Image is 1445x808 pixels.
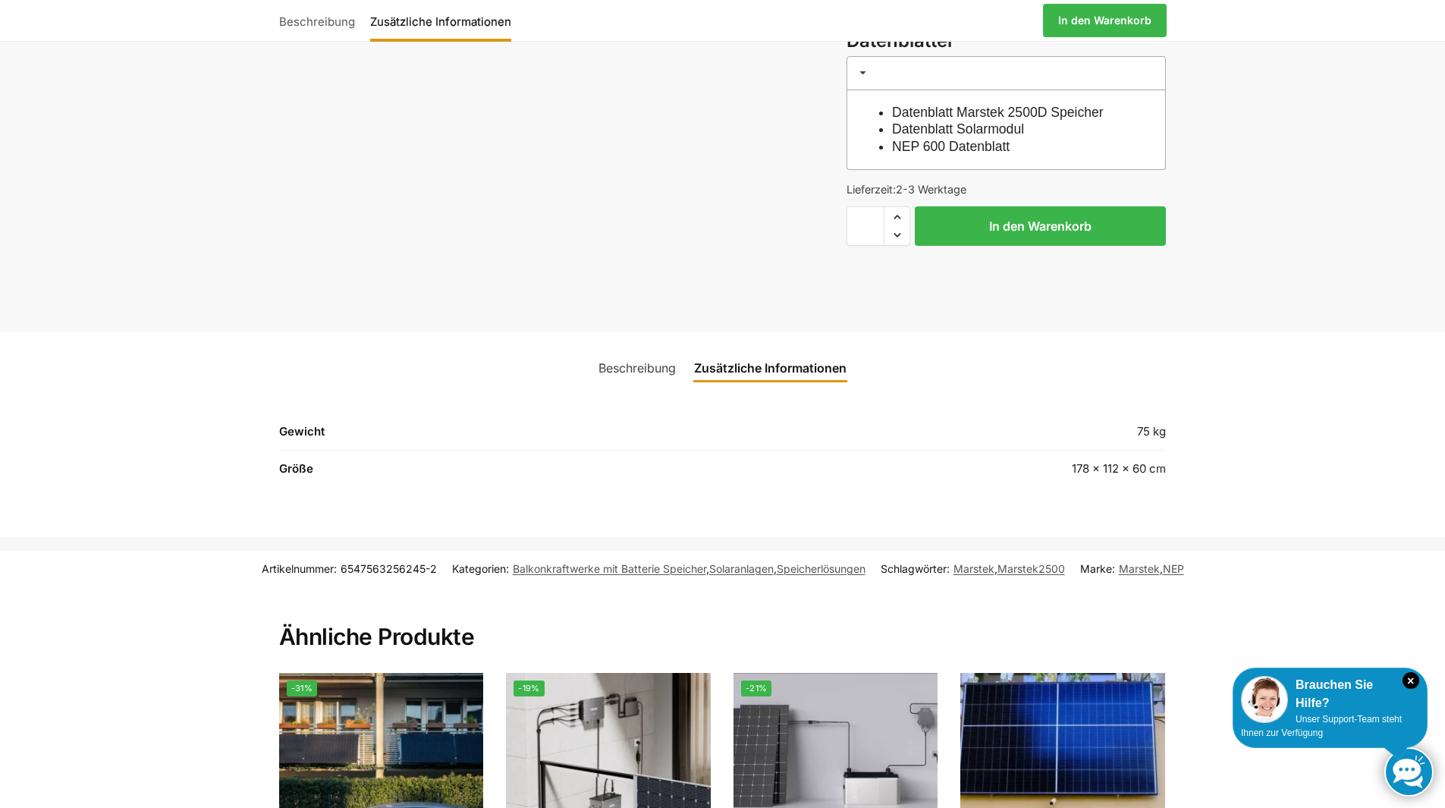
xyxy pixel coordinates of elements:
a: NEP [1163,562,1184,575]
button: In den Warenkorb [915,206,1166,246]
span: 2-3 Werktage [896,183,966,196]
a: Beschreibung [279,2,363,39]
td: 178 × 112 × 60 cm [765,451,1166,487]
a: Zusätzliche Informationen [685,350,856,386]
span: Artikelnummer: [262,561,437,577]
th: Gewicht [279,423,765,451]
a: Speicherlösungen [777,562,865,575]
a: Solaranlagen [709,562,774,575]
div: Brauchen Sie Hilfe? [1241,676,1419,712]
a: NEP 600 Datenblatt [892,139,1010,154]
a: Beschreibung [589,350,685,386]
td: 75 kg [765,423,1166,451]
h2: Ähnliche Produkte [279,586,1167,652]
iframe: Sicherer Rahmen für schnelle Bezahlvorgänge [843,255,1169,297]
a: Datenblatt Solarmodul [892,121,1024,137]
a: Marstek2500 [997,562,1065,575]
span: 6547563256245-2 [341,562,437,575]
img: Customer service [1241,676,1288,723]
span: Kategorien: , , [452,561,865,577]
span: Marke: , [1080,561,1184,577]
span: Increase quantity [884,207,909,227]
th: Größe [279,451,765,487]
i: Schließen [1403,672,1419,689]
a: Marstek [1119,562,1160,575]
a: Datenblatt Marstek 2500D Speicher [892,105,1104,120]
a: Marstek [953,562,994,575]
a: In den Warenkorb [1043,4,1167,37]
table: Produktdetails [279,423,1167,487]
input: Produktmenge [847,206,884,246]
a: Balkonkraftwerke mit Batterie Speicher [513,562,706,575]
span: Lieferzeit: [847,183,966,196]
span: Unser Support-Team steht Ihnen zur Verfügung [1241,714,1402,738]
a: Zusätzliche Informationen [363,2,519,39]
span: Schlagwörter: , [881,561,1065,577]
span: Reduce quantity [884,225,909,245]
